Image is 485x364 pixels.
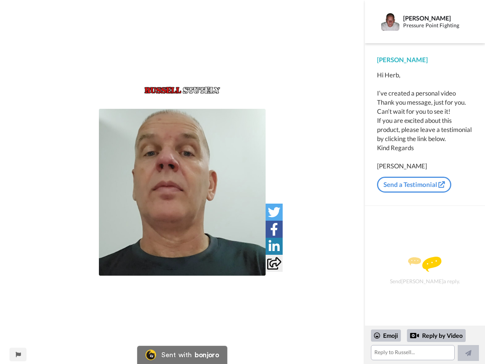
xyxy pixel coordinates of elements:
div: bonjoro [195,351,219,358]
div: Emoji [371,329,401,342]
div: [PERSON_NAME] [377,55,473,64]
div: Pressure Point Fighting [403,22,472,29]
div: Reply by Video [410,331,419,340]
div: [PERSON_NAME] [403,14,472,22]
a: Send a Testimonial [377,177,451,193]
div: Hi Herb, I’ve created a personal video Thank you message, just for you. Can’t wait for you to see... [377,71,473,171]
img: 7b709830-9ea9-44ec-b85b-42cb7f64d3ae [144,87,220,94]
img: Profile Image [381,13,399,31]
a: Bonjoro LogoSent withbonjoro [137,346,227,364]
img: 4fdb2543-58ad-487f-bd5f-c91fc282a04e-thumb.jpg [99,109,266,276]
div: Reply by Video [407,329,466,342]
img: message.svg [408,257,441,272]
div: Sent with [161,351,192,358]
img: Bonjoro Logo [145,350,156,360]
div: Send [PERSON_NAME] a reply. [375,219,475,322]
